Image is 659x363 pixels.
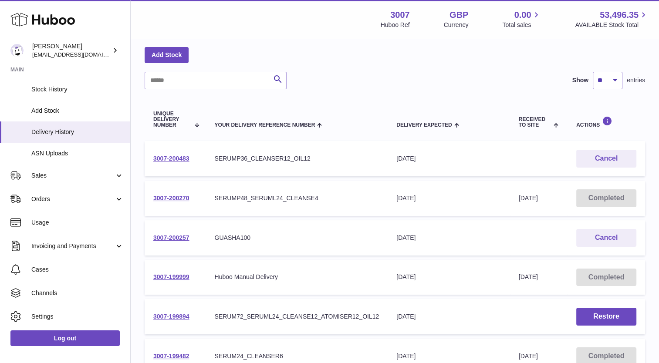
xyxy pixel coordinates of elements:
[519,117,551,128] span: Received to Site
[10,330,120,346] a: Log out
[396,194,501,202] div: [DATE]
[627,76,645,84] span: entries
[31,128,124,136] span: Delivery History
[396,155,501,163] div: [DATE]
[145,47,189,63] a: Add Stock
[31,313,124,321] span: Settings
[390,9,410,21] strong: 3007
[514,9,531,21] span: 0.00
[502,9,541,29] a: 0.00 Total sales
[31,149,124,158] span: ASN Uploads
[519,273,538,280] span: [DATE]
[153,111,189,128] span: Unique Delivery Number
[600,9,639,21] span: 53,496.35
[519,195,538,202] span: [DATE]
[31,171,115,180] span: Sales
[215,273,379,281] div: Huboo Manual Delivery
[32,42,111,59] div: [PERSON_NAME]
[215,313,379,321] div: SERUM72_SERUML24_CLEANSE12_ATOMISER12_OIL12
[215,234,379,242] div: GUASHA100
[572,76,588,84] label: Show
[153,313,189,320] a: 3007-199894
[502,21,541,29] span: Total sales
[153,155,189,162] a: 3007-200483
[215,155,379,163] div: SERUMP36_CLEANSER12_OIL12
[444,21,469,29] div: Currency
[396,313,501,321] div: [DATE]
[381,21,410,29] div: Huboo Ref
[519,353,538,360] span: [DATE]
[396,122,452,128] span: Delivery Expected
[153,234,189,241] a: 3007-200257
[153,353,189,360] a: 3007-199482
[576,116,636,128] div: Actions
[31,107,124,115] span: Add Stock
[153,273,189,280] a: 3007-199999
[575,9,649,29] a: 53,496.35 AVAILABLE Stock Total
[31,266,124,274] span: Cases
[31,195,115,203] span: Orders
[31,289,124,297] span: Channels
[396,352,501,360] div: [DATE]
[10,44,24,57] img: bevmay@maysama.com
[575,21,649,29] span: AVAILABLE Stock Total
[31,85,124,94] span: Stock History
[215,122,315,128] span: Your Delivery Reference Number
[32,51,128,58] span: [EMAIL_ADDRESS][DOMAIN_NAME]
[31,242,115,250] span: Invoicing and Payments
[576,308,636,326] button: Restore
[396,234,501,242] div: [DATE]
[449,9,468,21] strong: GBP
[215,352,379,360] div: SERUM24_CLEANSER6
[31,218,124,227] span: Usage
[215,194,379,202] div: SERUMP48_SERUML24_CLEANSE4
[576,150,636,168] button: Cancel
[576,229,636,247] button: Cancel
[153,195,189,202] a: 3007-200270
[396,273,501,281] div: [DATE]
